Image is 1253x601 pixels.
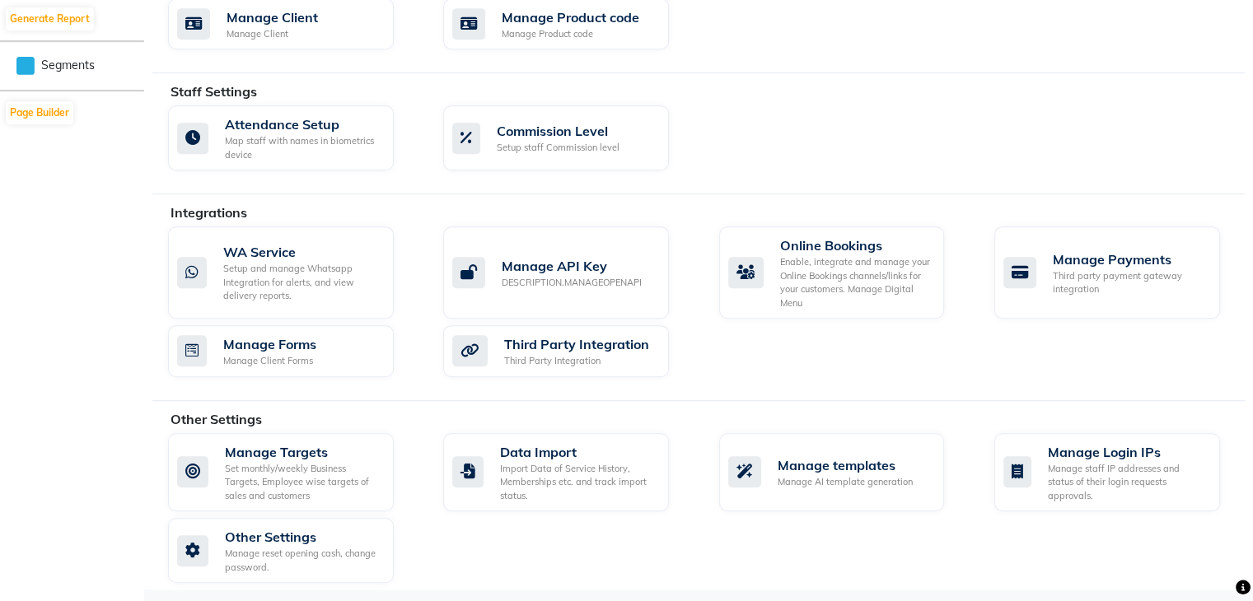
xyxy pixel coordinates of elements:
[719,226,970,319] a: Online BookingsEnable, integrate and manage your Online Bookings channels/links for your customer...
[443,433,694,512] a: Data ImportImport Data of Service History, Memberships etc. and track import status.
[227,7,318,27] div: Manage Client
[225,527,381,547] div: Other Settings
[225,134,381,161] div: Map staff with names in biometrics device
[168,105,418,170] a: Attendance SetupMap staff with names in biometrics device
[443,325,694,377] a: Third Party IntegrationThird Party Integration
[225,462,381,503] div: Set monthly/weekly Business Targets, Employee wise targets of sales and customers
[504,334,649,354] div: Third Party Integration
[443,226,694,319] a: Manage API KeyDESCRIPTION.MANAGEOPENAPI
[1048,442,1207,462] div: Manage Login IPs
[223,354,316,368] div: Manage Client Forms
[497,121,619,141] div: Commission Level
[502,256,642,276] div: Manage API Key
[168,518,418,583] a: Other SettingsManage reset opening cash, change password.
[500,462,656,503] div: Import Data of Service History, Memberships etc. and track import status.
[6,101,73,124] button: Page Builder
[780,235,932,255] div: Online Bookings
[41,57,95,74] span: Segments
[443,105,694,170] a: Commission LevelSetup staff Commission level
[223,242,381,262] div: WA Service
[500,442,656,462] div: Data Import
[227,27,318,41] div: Manage Client
[502,27,639,41] div: Manage Product code
[225,547,381,574] div: Manage reset opening cash, change password.
[6,7,94,30] button: Generate Report
[225,442,381,462] div: Manage Targets
[994,226,1245,319] a: Manage PaymentsThird party payment gateway integration
[994,433,1245,512] a: Manage Login IPsManage staff IP addresses and status of their login requests approvals.
[1053,249,1207,269] div: Manage Payments
[168,433,418,512] a: Manage TargetsSet monthly/weekly Business Targets, Employee wise targets of sales and customers
[1048,462,1207,503] div: Manage staff IP addresses and status of their login requests approvals.
[719,433,970,512] a: Manage templatesManage AI template generation
[502,276,642,290] div: DESCRIPTION.MANAGEOPENAPI
[168,226,418,319] a: WA ServiceSetup and manage Whatsapp Integration for alerts, and view delivery reports.
[504,354,649,368] div: Third Party Integration
[223,262,381,303] div: Setup and manage Whatsapp Integration for alerts, and view delivery reports.
[168,325,418,377] a: Manage FormsManage Client Forms
[223,334,316,354] div: Manage Forms
[780,255,932,310] div: Enable, integrate and manage your Online Bookings channels/links for your customers. Manage Digit...
[497,141,619,155] div: Setup staff Commission level
[225,114,381,134] div: Attendance Setup
[502,7,639,27] div: Manage Product code
[778,475,913,489] div: Manage AI template generation
[1053,269,1207,296] div: Third party payment gateway integration
[778,455,913,475] div: Manage templates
